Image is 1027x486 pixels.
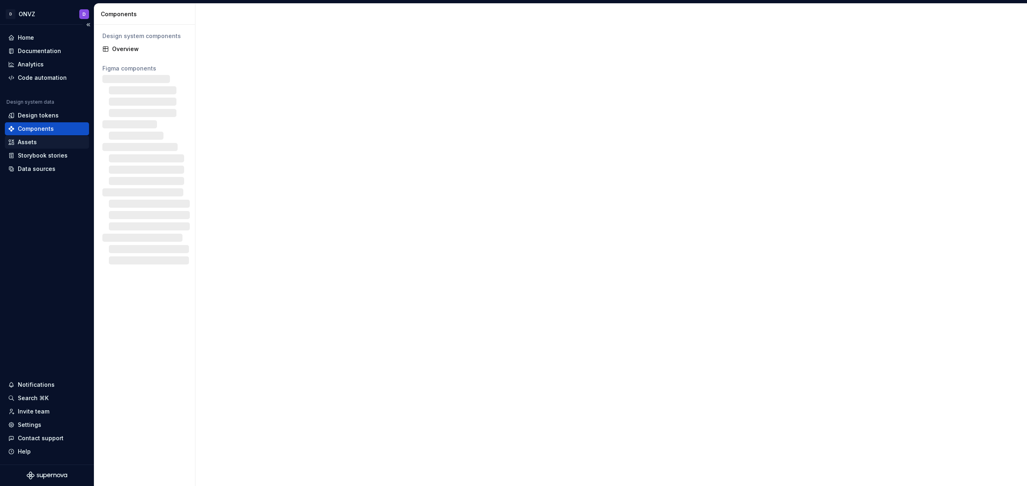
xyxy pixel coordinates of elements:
[18,60,44,68] div: Analytics
[18,111,59,119] div: Design tokens
[18,407,49,416] div: Invite team
[18,151,68,160] div: Storybook stories
[19,10,35,18] div: ONVZ
[18,448,31,456] div: Help
[6,9,15,19] div: D
[102,32,187,40] div: Design system components
[83,11,86,17] div: D
[5,109,89,122] a: Design tokens
[5,378,89,391] button: Notifications
[27,471,67,480] svg: Supernova Logo
[18,381,55,389] div: Notifications
[5,418,89,431] a: Settings
[18,34,34,42] div: Home
[18,125,54,133] div: Components
[18,434,64,442] div: Contact support
[112,45,187,53] div: Overview
[6,99,54,105] div: Design system data
[5,392,89,405] button: Search ⌘K
[5,445,89,458] button: Help
[5,31,89,44] a: Home
[18,47,61,55] div: Documentation
[5,58,89,71] a: Analytics
[5,149,89,162] a: Storybook stories
[2,5,92,23] button: DONVZD
[5,405,89,418] a: Invite team
[5,122,89,135] a: Components
[5,162,89,175] a: Data sources
[5,45,89,58] a: Documentation
[18,394,49,402] div: Search ⌘K
[99,43,190,55] a: Overview
[18,138,37,146] div: Assets
[18,165,55,173] div: Data sources
[18,74,67,82] div: Code automation
[5,71,89,84] a: Code automation
[5,432,89,445] button: Contact support
[102,64,187,72] div: Figma components
[83,19,94,30] button: Collapse sidebar
[18,421,41,429] div: Settings
[5,136,89,149] a: Assets
[101,10,192,18] div: Components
